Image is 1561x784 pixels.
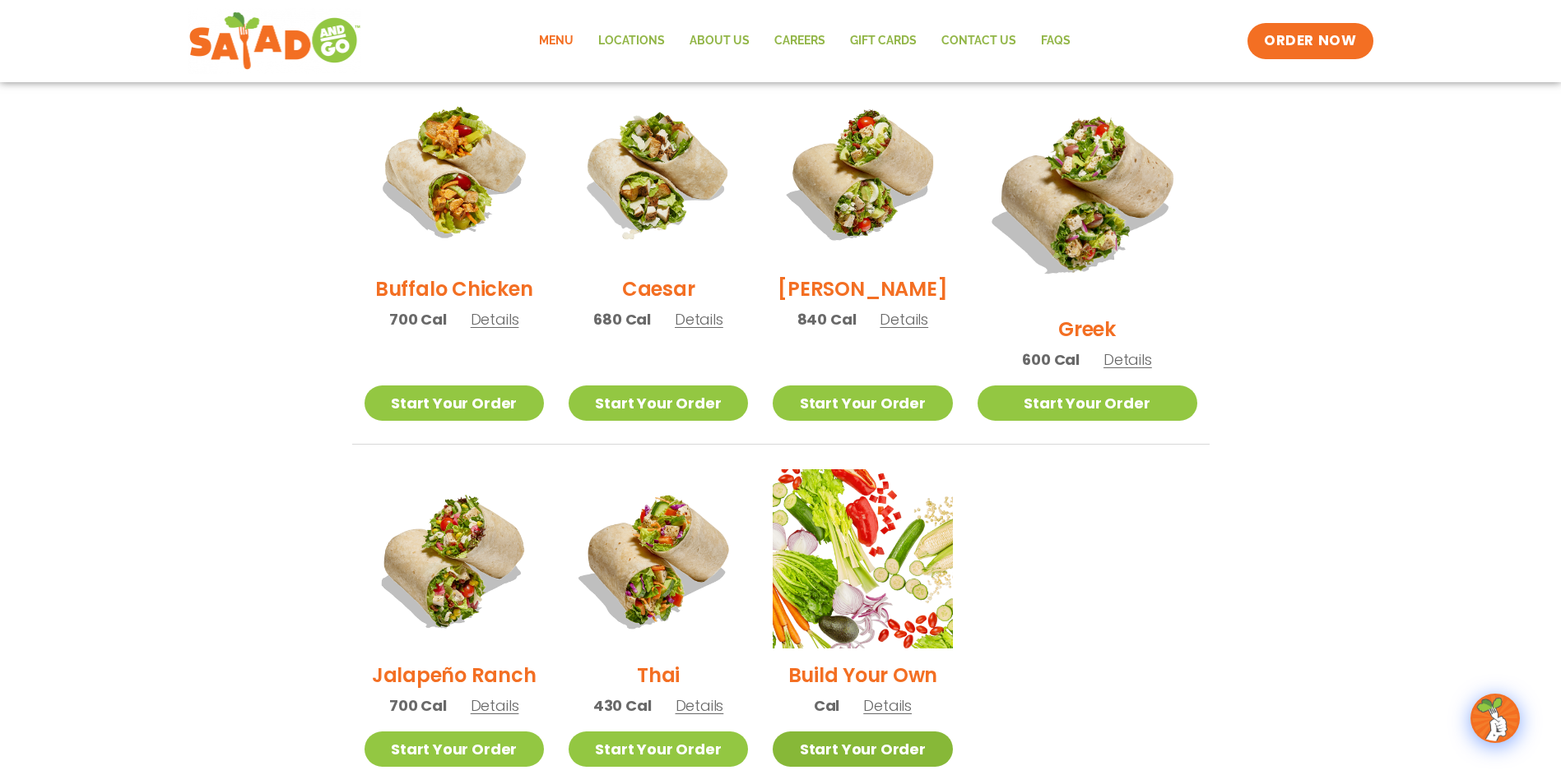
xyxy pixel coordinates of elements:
[586,22,677,60] a: Locations
[1247,23,1373,59] a: ORDER NOW
[593,694,652,717] span: 430 Cal
[365,469,544,648] img: Product photo for Jalapeño Ranch Wrap
[1264,31,1356,51] span: ORDER NOW
[622,274,695,303] h2: Caesar
[1058,315,1116,344] h2: Greek
[773,469,952,648] img: Product photo for Build Your Own
[773,83,952,262] img: Product photo for Cobb Wrap
[569,469,748,648] img: Product photo for Thai Wrap
[1103,349,1152,370] span: Details
[375,274,532,303] h2: Buffalo Chicken
[569,385,748,421] a: Start Your Order
[863,695,912,716] span: Details
[188,8,362,74] img: new-SAG-logo-768×292
[365,83,544,262] img: Product photo for Buffalo Chicken Wrap
[1022,348,1080,371] span: 600 Cal
[773,731,952,767] a: Start Your Order
[1472,695,1518,741] img: wpChatIcon
[593,308,651,330] span: 680 Cal
[929,22,1029,60] a: Contact Us
[389,694,447,717] span: 700 Cal
[675,309,723,330] span: Details
[471,695,519,716] span: Details
[676,695,724,716] span: Details
[365,731,544,767] a: Start Your Order
[978,385,1197,421] a: Start Your Order
[797,308,857,330] span: 840 Cal
[365,385,544,421] a: Start Your Order
[527,22,1083,60] nav: Menu
[569,83,748,262] img: Product photo for Caesar Wrap
[778,274,947,303] h2: [PERSON_NAME]
[838,22,929,60] a: GIFT CARDS
[569,731,748,767] a: Start Your Order
[1029,22,1083,60] a: FAQs
[677,22,762,60] a: About Us
[389,308,447,330] span: 700 Cal
[637,661,680,689] h2: Thai
[527,22,586,60] a: Menu
[773,385,952,421] a: Start Your Order
[788,661,938,689] h2: Build Your Own
[880,309,928,330] span: Details
[814,694,839,717] span: Cal
[762,22,838,60] a: Careers
[471,309,519,330] span: Details
[372,661,537,689] h2: Jalapeño Ranch
[978,83,1197,302] img: Product photo for Greek Wrap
